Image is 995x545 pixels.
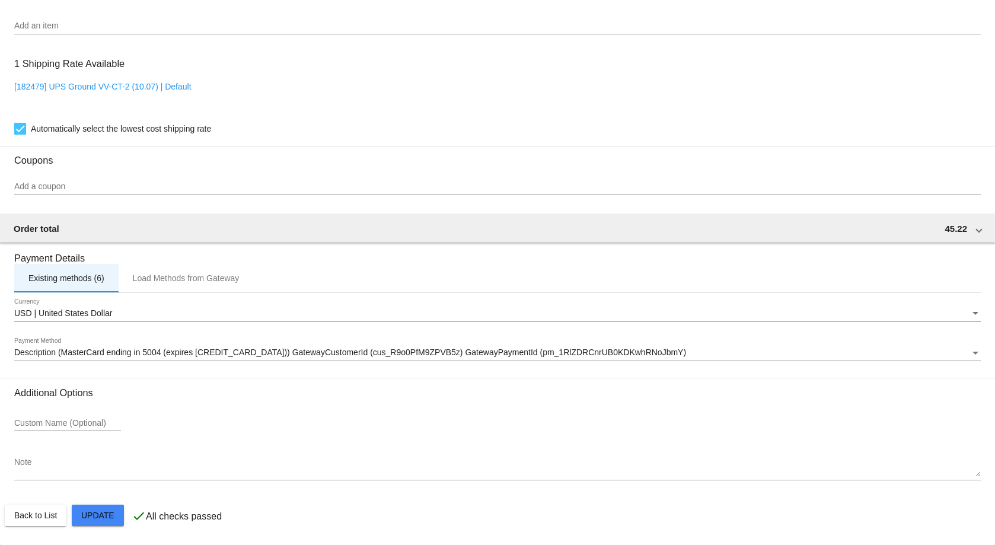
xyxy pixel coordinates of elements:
[14,182,981,192] input: Add a coupon
[146,511,222,522] p: All checks passed
[14,387,981,399] h3: Additional Options
[14,224,59,234] span: Order total
[14,419,121,428] input: Custom Name (Optional)
[14,511,57,520] span: Back to List
[14,348,686,357] span: Description (MasterCard ending in 5004 (expires [CREDIT_CARD_DATA])) GatewayCustomerId (cus_R9o0P...
[14,82,192,91] a: [182479] UPS Ground VV-CT-2 (10.07) | Default
[132,509,146,523] mat-icon: check
[14,146,981,166] h3: Coupons
[945,224,967,234] span: 45.22
[133,273,240,283] div: Load Methods from Gateway
[28,273,104,283] div: Existing methods (6)
[31,122,211,136] span: Automatically select the lowest cost shipping rate
[14,309,981,318] mat-select: Currency
[5,505,66,526] button: Back to List
[14,308,112,318] span: USD | United States Dollar
[14,21,981,31] input: Add an item
[72,505,124,526] button: Update
[14,51,125,77] h3: 1 Shipping Rate Available
[14,244,981,264] h3: Payment Details
[14,348,981,358] mat-select: Payment Method
[81,511,114,520] span: Update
